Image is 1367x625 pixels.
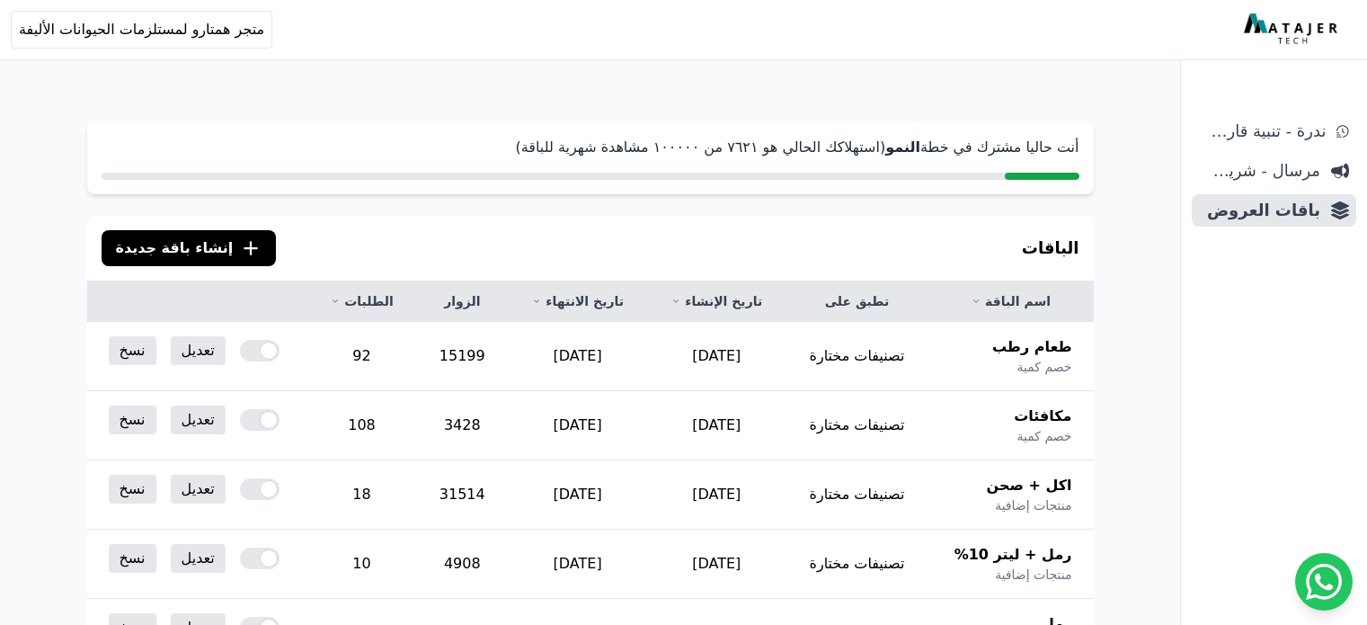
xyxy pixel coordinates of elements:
[647,460,786,530] td: [DATE]
[1022,236,1079,261] h3: الباقات
[307,530,417,599] td: 10
[1244,13,1342,46] img: MatajerTech Logo
[885,138,920,156] strong: النمو
[416,281,508,322] th: الزوار
[307,391,417,460] td: 108
[986,475,1071,496] span: اكل + صحن
[647,322,786,391] td: [DATE]
[109,475,156,504] a: نسخ
[329,292,395,310] a: الطلبات
[307,322,417,391] td: 92
[116,237,234,259] span: إنشاء باقة جديدة
[11,11,272,49] button: متجر همتارو لمستلزمات الحيوانات الأليفة
[171,475,226,504] a: تعديل
[102,230,277,266] button: إنشاء باقة جديدة
[529,292,626,310] a: تاريخ الانتهاء
[109,544,156,573] a: نسخ
[647,530,786,599] td: [DATE]
[1014,406,1071,427] span: مكافئات
[1199,158,1320,183] span: مرسال - شريط دعاية
[786,391,928,460] td: تصنيفات مختارة
[102,137,1079,158] p: أنت حاليا مشترك في خطة (استهلاكك الحالي هو ٧٦٢١ من ١۰۰۰۰۰ مشاهدة شهرية للباقة)
[786,530,928,599] td: تصنيفات مختارة
[508,322,647,391] td: [DATE]
[508,391,647,460] td: [DATE]
[416,322,508,391] td: 15199
[1199,119,1326,144] span: ندرة - تنبية قارب علي النفاذ
[950,292,1072,310] a: اسم الباقة
[647,391,786,460] td: [DATE]
[171,406,226,434] a: تعديل
[786,322,928,391] td: تصنيفات مختارة
[307,460,417,530] td: 18
[508,460,647,530] td: [DATE]
[995,496,1071,514] span: منتجات إضافية
[171,544,226,573] a: تعديل
[954,544,1072,566] span: رمل + ليتر 10%
[786,460,928,530] td: تصنيفات مختارة
[786,281,928,322] th: تطبق على
[171,336,226,365] a: تعديل
[992,336,1072,358] span: طعام رطب
[508,530,647,599] td: [DATE]
[416,460,508,530] td: 31514
[995,566,1071,584] span: منتجات إضافية
[1016,358,1071,376] span: خصم كمية
[109,406,156,434] a: نسخ
[109,336,156,365] a: نسخ
[1016,427,1071,445] span: خصم كمية
[416,530,508,599] td: 4908
[416,391,508,460] td: 3428
[669,292,764,310] a: تاريخ الإنشاء
[1199,198,1320,223] span: باقات العروض
[19,19,264,40] span: متجر همتارو لمستلزمات الحيوانات الأليفة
